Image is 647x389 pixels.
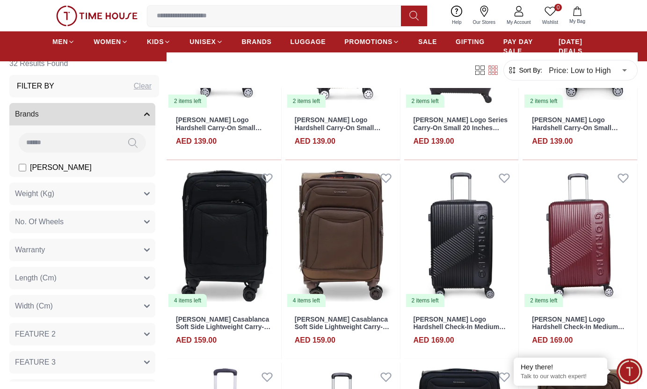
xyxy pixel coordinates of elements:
span: Warranty [15,244,45,256]
span: PAY DAY SALE [503,37,540,56]
span: My Account [503,19,535,26]
a: [PERSON_NAME] Logo Hardshell Carry-On Small Cabin Luggage, 20 Inch Suitcase Maroon. [MEDICAL_RECO... [295,116,419,155]
span: Our Stores [469,19,499,26]
img: Giordano Logo Hardshell Check-In Medium Luggage, 24 Inch Suitcase Maroon. GR020.24.MRN [523,164,637,308]
a: [PERSON_NAME] Casablanca Soft Side Lightweight Carry-On Small Cabin Suitcase Black 20 Inch. GR220... [176,316,270,346]
h4: AED 159.00 [176,335,217,346]
span: UNISEX [189,37,216,46]
div: 2 items left [168,95,207,108]
span: Weight (Kg) [15,188,54,199]
img: Giordano Casablanca Soft Side Lightweight Carry-On Small Cabin Suitcase Brown 20 Inch. GR2201.20.BRN [285,164,400,308]
div: Hey there! [521,362,600,372]
a: Giordano Casablanca Soft Side Lightweight Carry-On Small Cabin Suitcase Black 20 Inch. GR2201.20.... [167,164,281,308]
a: LUGGAGE [291,33,326,50]
a: [PERSON_NAME] Casablanca Soft Side Lightweight Carry-On Small Cabin Suitcase Brown 20 Inch. GR220... [295,316,389,354]
h4: AED 169.00 [414,335,454,346]
div: 2 items left [524,95,563,108]
button: Length (Cm) [9,267,155,289]
div: Chat Widget [617,359,642,384]
div: 2 items left [406,294,444,307]
a: PROMOTIONS [344,33,400,50]
a: SALE [418,33,437,50]
h4: AED 159.00 [295,335,335,346]
span: Help [448,19,465,26]
span: Sort By: [517,66,542,75]
span: [DATE] DEALS [559,37,595,56]
a: Help [446,4,467,28]
span: BRANDS [242,37,272,46]
span: Wishlist [538,19,562,26]
a: BRANDS [242,33,272,50]
a: [PERSON_NAME] Logo Hardshell Check-In Medium Luggage, 24 Inch Suitcase Black. GR020.24.BLK [414,316,506,346]
a: KIDS [147,33,171,50]
button: Brands [9,103,155,125]
a: 0Wishlist [537,4,564,28]
button: Sort By: [508,66,542,75]
span: No. Of Wheels [15,216,64,228]
button: No. Of Wheels [9,211,155,233]
div: Clear [134,81,152,92]
span: My Bag [566,18,589,25]
a: Giordano Casablanca Soft Side Lightweight Carry-On Small Cabin Suitcase Brown 20 Inch. GR2201.20.... [285,164,400,308]
h4: AED 139.00 [414,136,454,147]
span: Width (Cm) [15,301,53,312]
img: Giordano Casablanca Soft Side Lightweight Carry-On Small Cabin Suitcase Black 20 Inch. GR2201.20.BLK [167,164,281,308]
button: FEATURE 3 [9,351,155,374]
span: [PERSON_NAME] [30,162,92,173]
a: [PERSON_NAME] Logo Hardshell Carry-On Small Cabin Luggage, 20 Inch Suitcase Silver. GR020.20.SLV [532,116,626,147]
button: Warranty [9,239,155,261]
div: 4 items left [287,294,326,307]
button: Width (Cm) [9,295,155,317]
button: FEATURE 2 [9,323,155,345]
a: PAY DAY SALE [503,33,540,59]
span: FEATURE 3 [15,357,56,368]
a: [PERSON_NAME] Logo Series Carry-On Small 20 Inches Cabin Luggage Navy GR020.20.NVY [414,116,508,147]
a: UNISEX [189,33,223,50]
div: 4 items left [168,294,207,307]
div: 2 items left [287,95,326,108]
h4: AED 139.00 [532,136,573,147]
span: FEATURE 2 [15,329,56,340]
h4: AED 139.00 [295,136,335,147]
span: LUGGAGE [291,37,326,46]
a: Giordano Logo Hardshell Check-In Medium Luggage, 24 Inch Suitcase Black. GR020.24.BLK2 items left [404,164,519,308]
span: 0 [554,4,562,11]
div: Price: Low to High [542,57,633,83]
a: MEN [52,33,75,50]
h4: AED 169.00 [532,335,573,346]
a: [DATE] DEALS [559,33,595,59]
a: GIFTING [456,33,485,50]
a: Giordano Logo Hardshell Check-In Medium Luggage, 24 Inch Suitcase Maroon. GR020.24.MRN2 items left [523,164,637,308]
a: [PERSON_NAME] Logo Hardshell Carry-On Small Cabin Luggage, 20 Inch Suitcase Black. GR020.20.BLK [176,116,271,147]
input: [PERSON_NAME] [19,164,26,171]
h6: 32 Results Found [9,52,159,75]
a: WOMEN [94,33,128,50]
span: KIDS [147,37,164,46]
img: ... [56,6,138,26]
button: My Bag [564,5,591,27]
span: WOMEN [94,37,121,46]
span: Brands [15,109,39,120]
span: GIFTING [456,37,485,46]
a: Our Stores [467,4,501,28]
div: 2 items left [406,95,444,108]
span: SALE [418,37,437,46]
h3: Filter By [17,81,54,92]
span: Length (Cm) [15,272,57,284]
div: 2 items left [524,294,563,307]
span: PROMOTIONS [344,37,393,46]
img: Giordano Logo Hardshell Check-In Medium Luggage, 24 Inch Suitcase Black. GR020.24.BLK [404,164,519,308]
button: Weight (Kg) [9,183,155,205]
p: Talk to our watch expert! [521,373,600,381]
span: MEN [52,37,68,46]
h4: AED 139.00 [176,136,217,147]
